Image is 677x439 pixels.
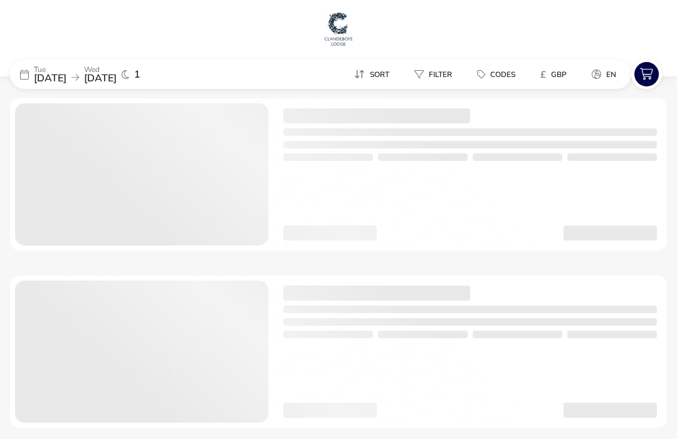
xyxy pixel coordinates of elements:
[323,10,354,48] img: Main Website
[34,71,66,85] span: [DATE]
[134,70,140,80] span: 1
[582,65,626,83] button: en
[540,68,546,81] i: £
[344,65,404,83] naf-pibe-menu-bar-item: Sort
[551,70,567,80] span: GBP
[429,70,452,80] span: Filter
[530,65,582,83] naf-pibe-menu-bar-item: £GBP
[467,65,525,83] button: Codes
[530,65,577,83] button: £GBP
[490,70,515,80] span: Codes
[84,71,117,85] span: [DATE]
[404,65,467,83] naf-pibe-menu-bar-item: Filter
[84,66,117,73] p: Wed
[370,70,389,80] span: Sort
[344,65,399,83] button: Sort
[467,65,530,83] naf-pibe-menu-bar-item: Codes
[10,59,198,89] div: Tue[DATE]Wed[DATE]1
[582,65,631,83] naf-pibe-menu-bar-item: en
[34,66,66,73] p: Tue
[606,70,616,80] span: en
[404,65,462,83] button: Filter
